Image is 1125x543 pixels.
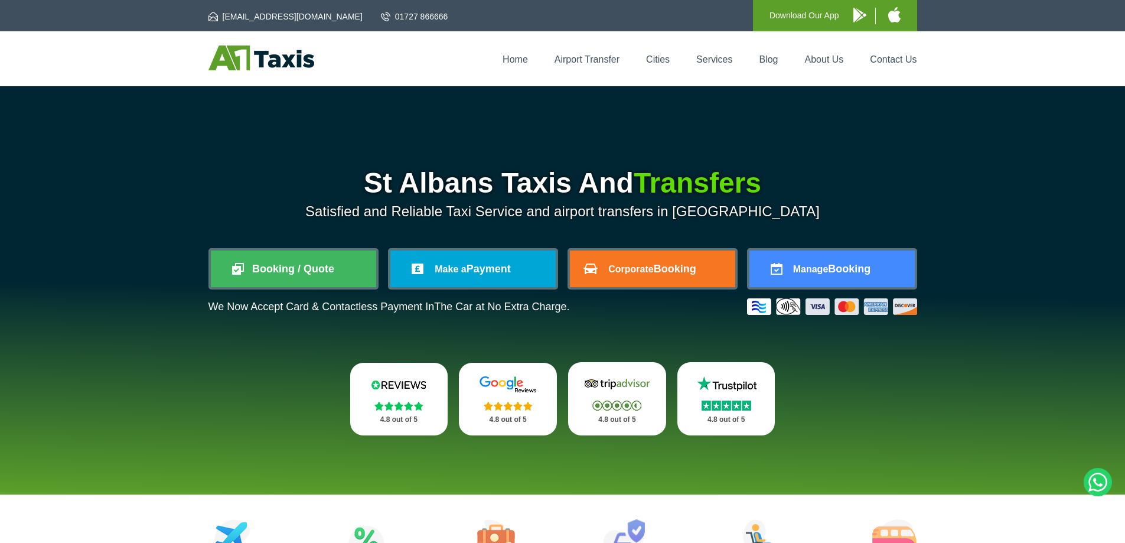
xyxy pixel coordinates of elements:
[503,54,528,64] a: Home
[690,412,762,427] p: 4.8 out of 5
[747,298,917,315] img: Credit And Debit Cards
[592,401,641,411] img: Stars
[208,301,570,313] p: We Now Accept Card & Contactless Payment In
[853,8,866,22] img: A1 Taxis Android App
[608,264,653,274] span: Corporate
[888,7,901,22] img: A1 Taxis iPhone App
[568,362,666,435] a: Tripadvisor Stars 4.8 out of 5
[702,401,751,411] img: Stars
[211,251,376,287] a: Booking / Quote
[870,54,917,64] a: Contact Us
[374,401,423,411] img: Stars
[749,251,915,287] a: ManageBooking
[555,54,619,64] a: Airport Transfer
[472,376,543,394] img: Google
[793,264,829,274] span: Manage
[570,251,735,287] a: CorporateBooking
[677,362,775,435] a: Trustpilot Stars 4.8 out of 5
[581,412,653,427] p: 4.8 out of 5
[691,375,762,393] img: Trustpilot
[805,54,844,64] a: About Us
[208,203,917,220] p: Satisfied and Reliable Taxi Service and airport transfers in [GEOGRAPHIC_DATA]
[435,264,466,274] span: Make a
[696,54,732,64] a: Services
[582,375,653,393] img: Tripadvisor
[208,45,314,70] img: A1 Taxis St Albans LTD
[381,11,448,22] a: 01727 866666
[434,301,569,313] span: The Car at No Extra Charge.
[634,167,761,199] span: Transfers
[484,401,533,411] img: Stars
[363,412,435,427] p: 4.8 out of 5
[350,363,448,435] a: Reviews.io Stars 4.8 out of 5
[390,251,556,287] a: Make aPayment
[208,169,917,197] h1: St Albans Taxis And
[759,54,778,64] a: Blog
[459,363,557,435] a: Google Stars 4.8 out of 5
[769,8,839,23] p: Download Our App
[472,412,544,427] p: 4.8 out of 5
[208,11,363,22] a: [EMAIL_ADDRESS][DOMAIN_NAME]
[646,54,670,64] a: Cities
[363,376,434,394] img: Reviews.io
